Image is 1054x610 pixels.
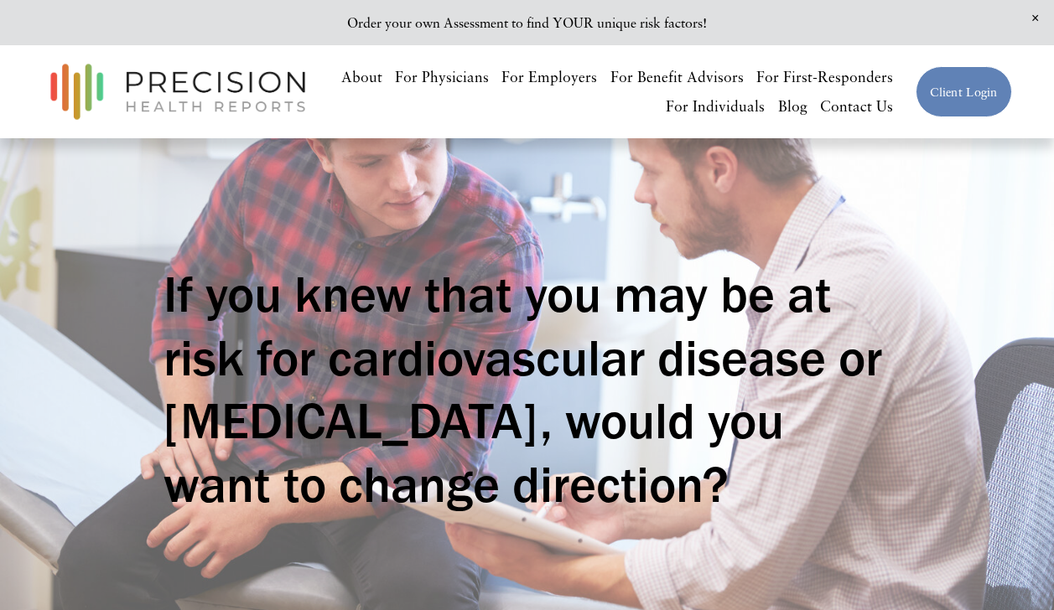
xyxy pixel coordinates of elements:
a: About [341,62,382,91]
a: Blog [778,91,807,121]
a: For Physicians [395,62,489,91]
a: Contact Us [820,91,893,121]
a: Client Login [916,66,1011,117]
a: For Individuals [666,91,765,121]
a: For First-Responders [756,62,893,91]
img: Precision Health Reports [42,56,314,127]
a: For Benefit Advisors [610,62,744,91]
a: For Employers [501,62,597,91]
h1: If you knew that you may be at risk for cardiovascular disease or [MEDICAL_DATA], would you want ... [164,262,890,515]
